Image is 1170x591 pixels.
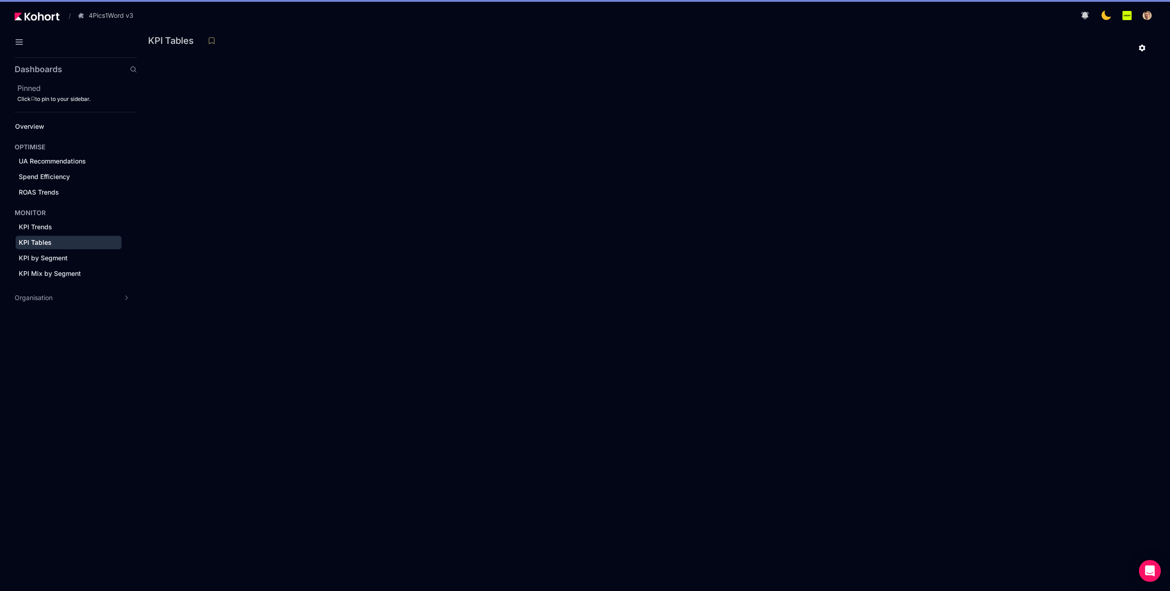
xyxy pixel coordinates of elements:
[73,8,143,23] button: 4Pics1Word v3
[15,293,53,302] span: Organisation
[19,269,81,277] span: KPI Mix by Segment
[16,267,122,280] a: KPI Mix by Segment
[61,11,71,21] span: /
[15,65,62,74] h2: Dashboards
[19,157,86,165] span: UA Recommendations
[15,208,46,217] h4: MONITOR
[16,170,122,184] a: Spend Efficiency
[15,122,44,130] span: Overview
[16,185,122,199] a: ROAS Trends
[1139,560,1161,582] div: Open Intercom Messenger
[17,83,137,94] h2: Pinned
[16,236,122,249] a: KPI Tables
[16,220,122,234] a: KPI Trends
[16,154,122,168] a: UA Recommendations
[17,95,137,103] div: Click to pin to your sidebar.
[19,173,70,180] span: Spend Efficiency
[89,11,133,20] span: 4Pics1Word v3
[15,12,59,21] img: Kohort logo
[12,120,122,133] a: Overview
[148,36,199,45] h3: KPI Tables
[1122,11,1132,20] img: logo_Lotum_Logo_20240521114851236074.png
[19,238,52,246] span: KPI Tables
[19,254,68,262] span: KPI by Segment
[19,223,52,231] span: KPI Trends
[19,188,59,196] span: ROAS Trends
[16,251,122,265] a: KPI by Segment
[15,142,45,152] h4: OPTIMISE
